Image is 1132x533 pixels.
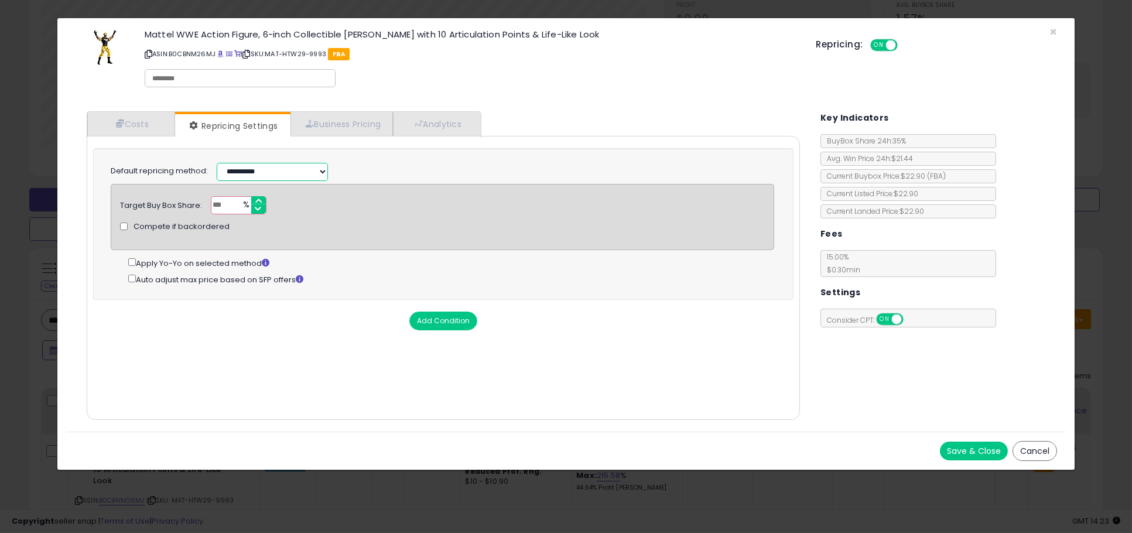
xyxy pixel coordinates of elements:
[226,49,232,59] a: All offer listings
[821,206,924,216] span: Current Landed Price: $22.90
[128,256,774,269] div: Apply Yo-Yo on selected method
[328,48,350,60] span: FBA
[236,197,255,214] span: %
[820,111,889,125] h5: Key Indicators
[821,153,913,163] span: Avg. Win Price 24h: $21.44
[871,40,886,50] span: ON
[217,49,224,59] a: BuyBox page
[895,40,914,50] span: OFF
[821,252,860,275] span: 15.00 %
[877,315,892,324] span: ON
[940,442,1008,460] button: Save & Close
[145,30,799,39] h3: Mattel WWE Action Figure, 6-inch Collectible [PERSON_NAME] with 10 Articulation Points & Life-Lik...
[821,265,860,275] span: $0.30 min
[393,112,480,136] a: Analytics
[821,189,918,199] span: Current Listed Price: $22.90
[821,171,946,181] span: Current Buybox Price:
[927,171,946,181] span: ( FBA )
[234,49,241,59] a: Your listing only
[901,171,946,181] span: $22.90
[409,312,477,330] button: Add Condition
[821,315,919,325] span: Consider CPT:
[820,285,860,300] h5: Settings
[120,196,202,211] div: Target Buy Box Share:
[820,227,843,241] h5: Fees
[1049,23,1057,40] span: ×
[128,272,774,285] div: Auto adjust max price based on SFP offers
[111,166,208,177] label: Default repricing method:
[290,112,393,136] a: Business Pricing
[816,40,863,49] h5: Repricing:
[1013,441,1057,461] button: Cancel
[175,114,290,138] a: Repricing Settings
[901,315,920,324] span: OFF
[821,136,906,146] span: BuyBox Share 24h: 35%
[87,112,175,136] a: Costs
[134,221,230,233] span: Compete if backordered
[94,30,117,65] img: 41qsCPVUQLL._SL60_.jpg
[145,45,799,63] p: ASIN: B0CBNM26MJ | SKU: MAT-HTW29-9993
